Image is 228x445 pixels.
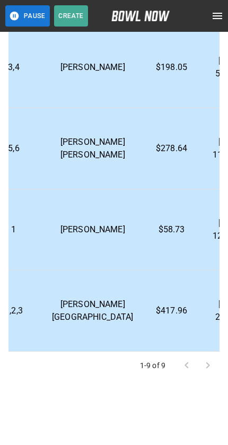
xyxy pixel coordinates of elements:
p: $58.73 [151,223,193,236]
button: Pause [5,5,50,27]
p: [PERSON_NAME] [52,223,134,236]
p: [PERSON_NAME] [52,61,134,74]
p: [PERSON_NAME] [PERSON_NAME] [52,136,134,161]
p: $278.64 [151,142,193,155]
p: [PERSON_NAME][GEOGRAPHIC_DATA] [52,298,134,324]
p: 1-9 of 9 [140,360,165,371]
img: logo [111,11,170,21]
button: open drawer [207,5,228,27]
p: $417.96 [151,304,193,317]
button: Create [54,5,88,27]
p: $198.05 [151,61,193,74]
